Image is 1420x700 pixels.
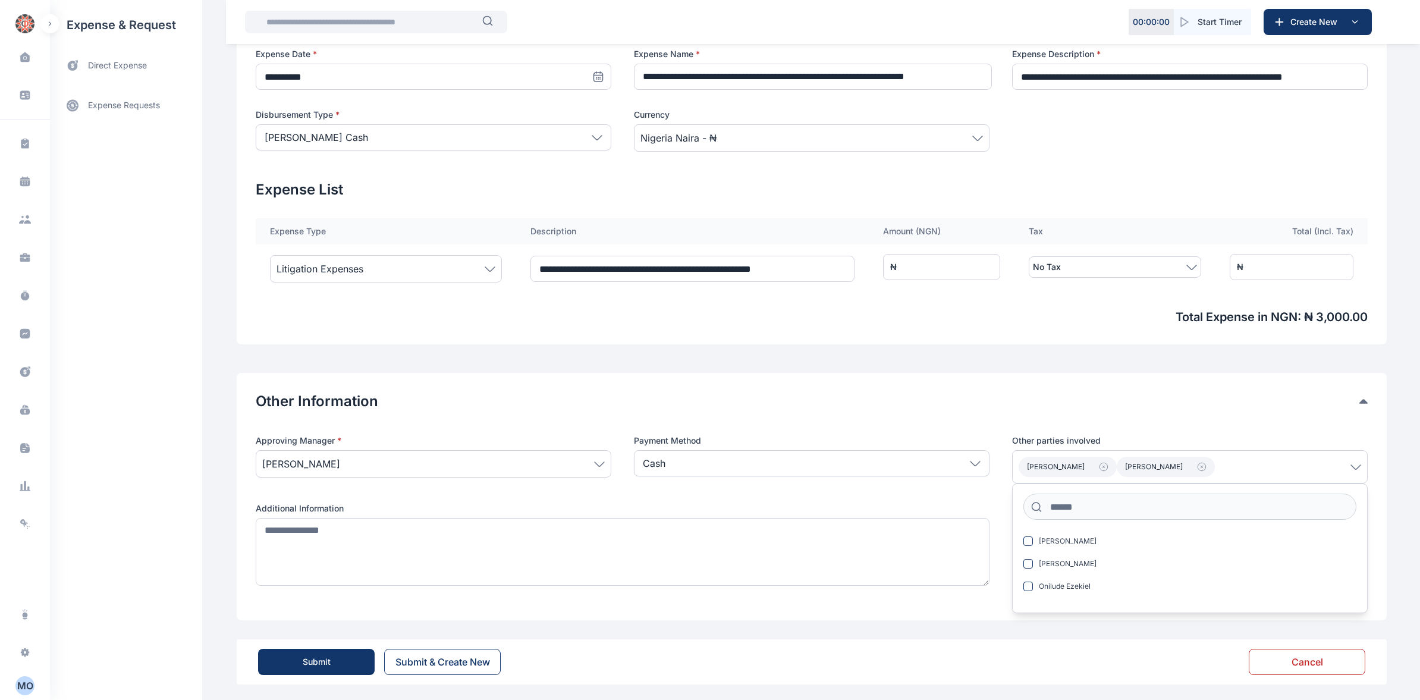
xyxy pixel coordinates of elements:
[256,180,1368,199] h2: Expense List
[1215,218,1368,244] th: Total (Incl. Tax)
[256,435,341,447] span: Approving Manager
[265,130,368,145] p: [PERSON_NAME] Cash
[1039,559,1097,569] span: [PERSON_NAME]
[1125,462,1183,472] span: [PERSON_NAME]
[7,676,43,695] button: MO
[643,456,665,470] p: Cash
[634,109,670,121] span: Currency
[258,649,375,675] button: Submit
[516,218,868,244] th: Description
[256,48,611,60] label: Expense Date
[1264,9,1372,35] button: Create New
[15,679,34,693] div: M O
[262,457,340,471] span: [PERSON_NAME]
[50,50,202,81] a: direct expense
[890,261,897,273] div: ₦
[1174,9,1251,35] button: Start Timer
[1039,582,1091,591] span: Onilude Ezekiel
[1014,218,1215,244] th: Tax
[256,503,989,514] label: Additional Information
[303,656,331,668] div: Submit
[1012,48,1368,60] label: Expense Description
[1237,261,1243,273] div: ₦
[1198,16,1242,28] span: Start Timer
[15,676,34,695] button: MO
[640,131,717,145] span: Nigeria Naira - ₦
[384,649,501,675] button: Submit & Create New
[634,48,989,60] label: Expense Name
[277,262,363,276] span: Litigation Expenses
[256,218,516,244] th: Expense Type
[256,309,1368,325] span: Total Expense in NGN : ₦ 3,000.00
[1133,16,1170,28] p: 00 : 00 : 00
[1012,435,1101,447] span: Other parties involved
[1019,457,1117,477] button: [PERSON_NAME]
[1286,16,1347,28] span: Create New
[1039,536,1097,546] span: [PERSON_NAME]
[50,81,202,120] div: expense requests
[256,109,611,121] label: Disbursement Type
[1033,260,1061,274] span: No Tax
[256,392,1359,411] button: Other Information
[256,392,1368,411] div: Other Information
[1249,649,1365,675] button: Cancel
[634,435,989,447] label: Payment Method
[869,218,1014,244] th: Amount ( NGN )
[50,91,202,120] a: expense requests
[1117,457,1215,477] button: [PERSON_NAME]
[1027,462,1085,472] span: [PERSON_NAME]
[88,59,147,72] span: direct expense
